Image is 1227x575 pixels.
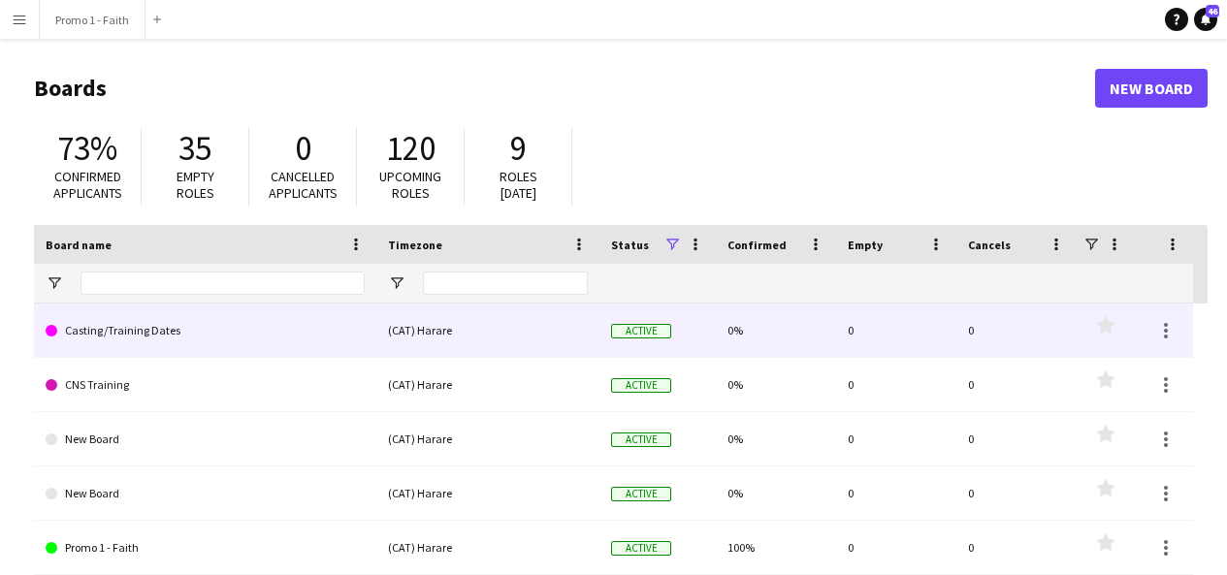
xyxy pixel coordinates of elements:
[611,487,671,501] span: Active
[423,272,588,295] input: Timezone Filter Input
[46,358,365,412] a: CNS Training
[376,412,599,465] div: (CAT) Harare
[178,127,211,170] span: 35
[46,238,112,252] span: Board name
[716,466,836,520] div: 0%
[727,238,787,252] span: Confirmed
[57,127,117,170] span: 73%
[611,541,671,556] span: Active
[376,303,599,357] div: (CAT) Harare
[836,466,956,520] div: 0
[956,303,1077,357] div: 0
[46,274,63,292] button: Open Filter Menu
[956,521,1077,574] div: 0
[716,412,836,465] div: 0%
[40,1,145,39] button: Promo 1 - Faith
[177,168,214,202] span: Empty roles
[269,168,338,202] span: Cancelled applicants
[956,466,1077,520] div: 0
[53,168,122,202] span: Confirmed applicants
[956,412,1077,465] div: 0
[611,238,649,252] span: Status
[376,521,599,574] div: (CAT) Harare
[46,521,365,575] a: Promo 1 - Faith
[968,238,1011,252] span: Cancels
[379,168,441,202] span: Upcoming roles
[388,274,405,292] button: Open Filter Menu
[956,358,1077,411] div: 0
[1206,5,1219,17] span: 46
[295,127,311,170] span: 0
[376,466,599,520] div: (CAT) Harare
[836,521,956,574] div: 0
[46,303,365,358] a: Casting/Training Dates
[836,412,956,465] div: 0
[848,238,883,252] span: Empty
[376,358,599,411] div: (CAT) Harare
[34,74,1095,103] h1: Boards
[46,466,365,521] a: New Board
[1194,8,1217,31] a: 46
[500,168,537,202] span: Roles [DATE]
[836,358,956,411] div: 0
[611,378,671,393] span: Active
[836,303,956,357] div: 0
[716,521,836,574] div: 100%
[1095,69,1208,108] a: New Board
[716,358,836,411] div: 0%
[81,272,365,295] input: Board name Filter Input
[611,432,671,447] span: Active
[716,303,836,357] div: 0%
[510,127,527,170] span: 9
[46,412,365,466] a: New Board
[611,324,671,338] span: Active
[386,127,436,170] span: 120
[388,238,442,252] span: Timezone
